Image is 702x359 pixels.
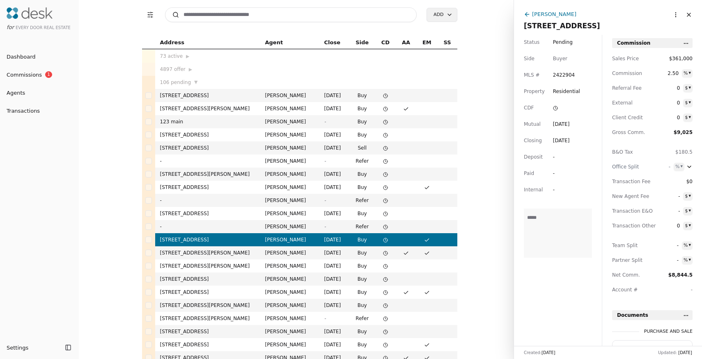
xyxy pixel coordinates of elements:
td: Refer [349,312,375,325]
td: [PERSON_NAME] [260,273,319,286]
td: [PERSON_NAME] [260,220,319,233]
span: - [664,256,679,264]
span: Side [524,55,535,63]
td: [STREET_ADDRESS] [155,89,260,102]
button: $ [683,99,693,107]
td: [DATE] [319,233,349,246]
span: - [656,163,670,171]
td: [STREET_ADDRESS][PERSON_NAME] [155,299,260,312]
div: ▾ [688,114,691,121]
div: [DATE] [553,120,570,128]
td: Buy [349,286,375,299]
td: [PERSON_NAME] [260,168,319,181]
div: Office Split [612,163,649,171]
button: % [674,163,684,171]
span: 0 [665,99,680,107]
span: Commission [612,69,649,77]
span: Transaction E&O [612,207,649,215]
span: External [612,99,649,107]
td: Buy [349,325,375,338]
span: 2.50 [664,69,679,77]
div: ▾ [688,256,691,264]
span: Net Comm. [612,271,649,279]
td: [STREET_ADDRESS] [155,141,260,155]
td: Sell [349,141,375,155]
td: [DATE] [319,181,349,194]
div: ▾ [688,207,691,214]
span: 0 [665,84,680,92]
span: - [324,119,326,125]
span: AA [402,38,410,47]
td: [PERSON_NAME] [260,312,319,325]
div: ▾ [688,241,691,249]
button: % [682,69,693,77]
td: Buy [349,207,375,220]
span: [STREET_ADDRESS] [524,22,600,30]
td: [STREET_ADDRESS] [155,181,260,194]
td: [PERSON_NAME] [260,102,319,115]
span: for [7,24,14,30]
button: $ [683,84,693,92]
td: Buy [349,273,375,286]
button: $ [683,114,693,122]
span: Closing [524,136,542,145]
span: [DATE] [678,350,692,355]
span: - [691,287,693,293]
span: Every Door Real Estate [16,25,71,30]
span: Sales Price [612,55,649,63]
span: Close [324,38,340,47]
td: [PERSON_NAME] [260,233,319,246]
div: ▾ [688,99,691,106]
div: ▾ [688,84,691,91]
td: [DATE] [319,246,349,259]
td: Buy [349,338,375,351]
td: [DATE] [319,128,349,141]
div: [PERSON_NAME] [532,10,576,18]
img: Desk [7,7,53,19]
td: Buy [349,181,375,194]
td: Buy [349,168,375,181]
span: CDF [524,104,534,112]
td: [DATE] [319,325,349,338]
td: [STREET_ADDRESS] [155,338,260,351]
div: 73 active [160,52,255,60]
span: Internal [524,186,543,194]
div: PSA - [PERSON_NAME] - [DATE].pdf [631,344,686,352]
td: - [155,155,260,168]
td: [PERSON_NAME] [260,299,319,312]
td: [STREET_ADDRESS] [155,128,260,141]
td: [DATE] [319,168,349,181]
span: Pending [553,38,573,46]
span: Client Credit [612,114,649,122]
button: Settings [3,341,62,354]
span: $361,000 [669,55,693,63]
div: Updated: [658,350,692,356]
span: Deposit [524,153,543,161]
td: [PERSON_NAME] [260,207,319,220]
td: [PERSON_NAME] [260,115,319,128]
td: [PERSON_NAME] [260,325,319,338]
span: $0 [678,177,693,186]
td: Buy [349,102,375,115]
td: [PERSON_NAME] [260,259,319,273]
td: Buy [349,233,375,246]
td: [PERSON_NAME] [260,338,319,351]
td: - [155,194,260,207]
span: Settings [7,343,28,352]
div: ▾ [688,222,691,229]
span: Account # [612,286,649,294]
span: Side [356,38,369,47]
td: [DATE] [319,207,349,220]
td: [STREET_ADDRESS] [155,286,260,299]
span: ▶ [186,53,189,60]
span: $180.5 [675,149,693,155]
td: 123 main [155,115,260,128]
td: Buy [349,246,375,259]
td: [STREET_ADDRESS] [155,273,260,286]
td: [STREET_ADDRESS][PERSON_NAME] [155,246,260,259]
span: Team Split [612,241,649,250]
span: MLS # [524,71,540,79]
span: - [324,158,326,164]
td: [PERSON_NAME] [260,141,319,155]
span: CD [381,38,390,47]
